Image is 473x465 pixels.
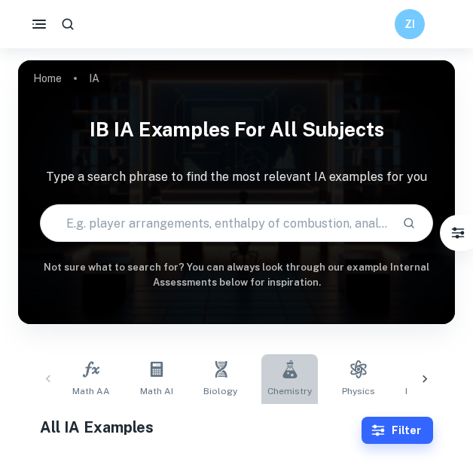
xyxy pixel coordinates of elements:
[342,384,375,398] span: Physics
[362,417,433,444] button: Filter
[18,168,455,186] p: Type a search phrase to find the most relevant IA examples for you
[89,70,99,87] p: IA
[41,202,390,244] input: E.g. player arrangements, enthalpy of combustion, analysis of a big city...
[396,210,422,236] button: Search
[33,68,62,89] a: Home
[401,16,419,32] h6: ZI
[203,384,237,398] span: Biology
[72,384,110,398] span: Math AA
[443,218,473,248] button: Filter
[267,384,312,398] span: Chemistry
[18,260,455,291] h6: Not sure what to search for? You can always look through our example Internal Assessments below f...
[140,384,173,398] span: Math AI
[18,109,455,150] h1: IB IA examples for all subjects
[395,9,425,39] button: ZI
[40,416,362,439] h1: All IA Examples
